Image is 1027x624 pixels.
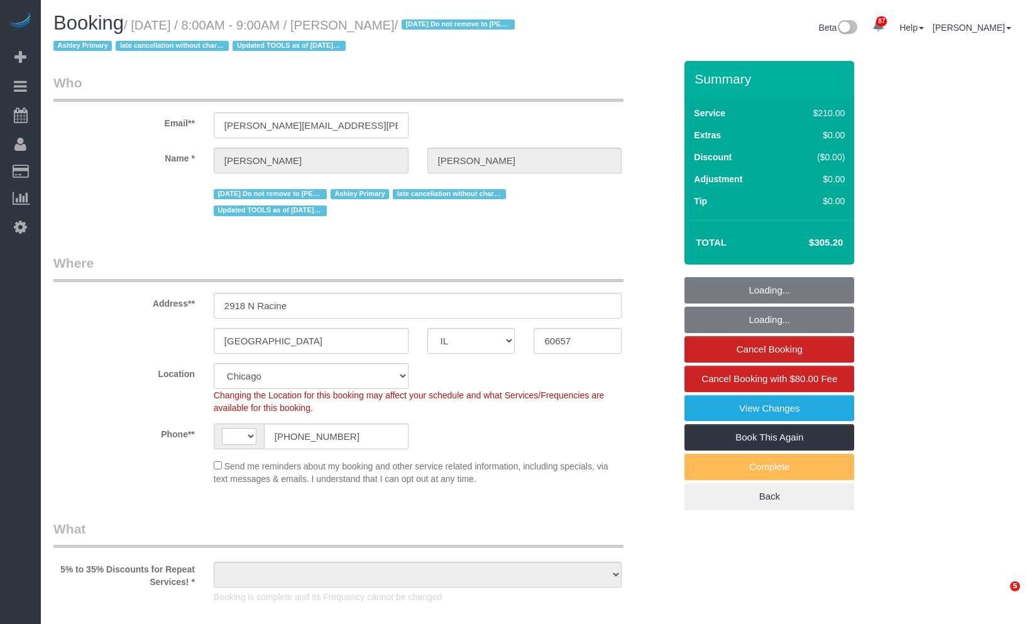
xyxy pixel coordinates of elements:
[214,148,409,173] input: First Name**
[684,366,854,392] a: Cancel Booking with $80.00 Fee
[819,23,858,33] a: Beta
[684,395,854,422] a: View Changes
[787,151,845,163] div: ($0.00)
[214,390,605,413] span: Changing the Location for this booking may affect your schedule and what Services/Frequencies are...
[214,461,608,484] span: Send me reminders about my booking and other service related information, including specials, via...
[701,373,837,384] span: Cancel Booking with $80.00 Fee
[44,148,204,165] label: Name *
[393,189,506,199] span: late cancellation without charge [DATE]
[233,41,346,51] span: Updated TOOLS as of [DATE]: L, [GEOGRAPHIC_DATA], VAC - Client confirmed
[53,41,112,51] span: Ashley Primary
[771,238,843,248] h4: $305.20
[402,19,515,30] span: [DATE] Do not remove to [PERSON_NAME]
[695,72,848,86] h3: Summary
[53,74,623,102] legend: Who
[837,20,857,36] img: New interface
[684,483,854,510] a: Back
[534,328,622,354] input: Zip Code**
[8,13,33,30] img: Automaid Logo
[899,23,924,33] a: Help
[53,520,623,548] legend: What
[116,41,229,51] span: late cancellation without charge [DATE]
[694,129,721,141] label: Extras
[214,591,622,603] p: Booking is complete and its Frequency cannot be changed
[787,195,845,207] div: $0.00
[214,205,327,216] span: Updated TOOLS as of [DATE]: L, [GEOGRAPHIC_DATA], VAC - Client confirmed
[427,148,622,173] input: Last Name*
[787,173,845,185] div: $0.00
[331,189,389,199] span: Ashley Primary
[44,363,204,380] label: Location
[694,107,725,119] label: Service
[53,18,519,53] small: / [DATE] / 8:00AM - 9:00AM / [PERSON_NAME]
[53,254,623,282] legend: Where
[866,13,891,40] a: 87
[684,336,854,363] a: Cancel Booking
[876,16,887,26] span: 87
[984,581,1014,611] iframe: Intercom live chat
[53,12,124,34] span: Booking
[694,195,707,207] label: Tip
[696,237,727,248] strong: Total
[214,189,327,199] span: [DATE] Do not remove to [PERSON_NAME]
[44,559,204,588] label: 5% to 35% Discounts for Repeat Services! *
[933,23,1011,33] a: [PERSON_NAME]
[787,129,845,141] div: $0.00
[787,107,845,119] div: $210.00
[694,173,742,185] label: Adjustment
[1010,581,1020,591] span: 5
[694,151,732,163] label: Discount
[684,424,854,451] a: Book This Again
